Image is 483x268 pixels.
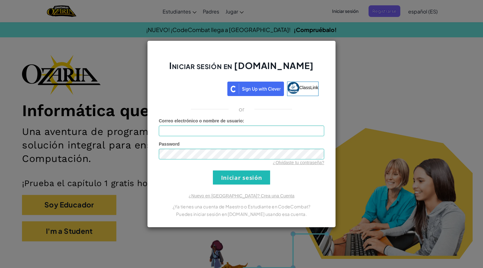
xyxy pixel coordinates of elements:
p: Puedes iniciar sesión en [DOMAIN_NAME] usando esa cuenta. [159,210,324,218]
span: Correo electrónico o nombre de usuario [159,118,243,123]
p: ¿Ya tienes una cuenta de Maestro o Estudiante en CodeCombat? [159,203,324,210]
iframe: Botón de Acceder con Google [161,81,227,95]
img: classlink-logo-small.png [287,82,299,94]
a: ¿Nuevo en [GEOGRAPHIC_DATA]? Crea una Cuenta [189,193,294,198]
img: clever_sso_button@2x.png [227,82,284,96]
input: Iniciar sesión [213,170,270,185]
a: ¿Olvidaste tu contraseña? [273,160,324,165]
p: or [239,105,245,113]
span: Password [159,142,180,147]
h2: Iniciar sesión en [DOMAIN_NAME] [159,60,324,78]
span: ClassLink [299,85,319,90]
label: : [159,118,244,124]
